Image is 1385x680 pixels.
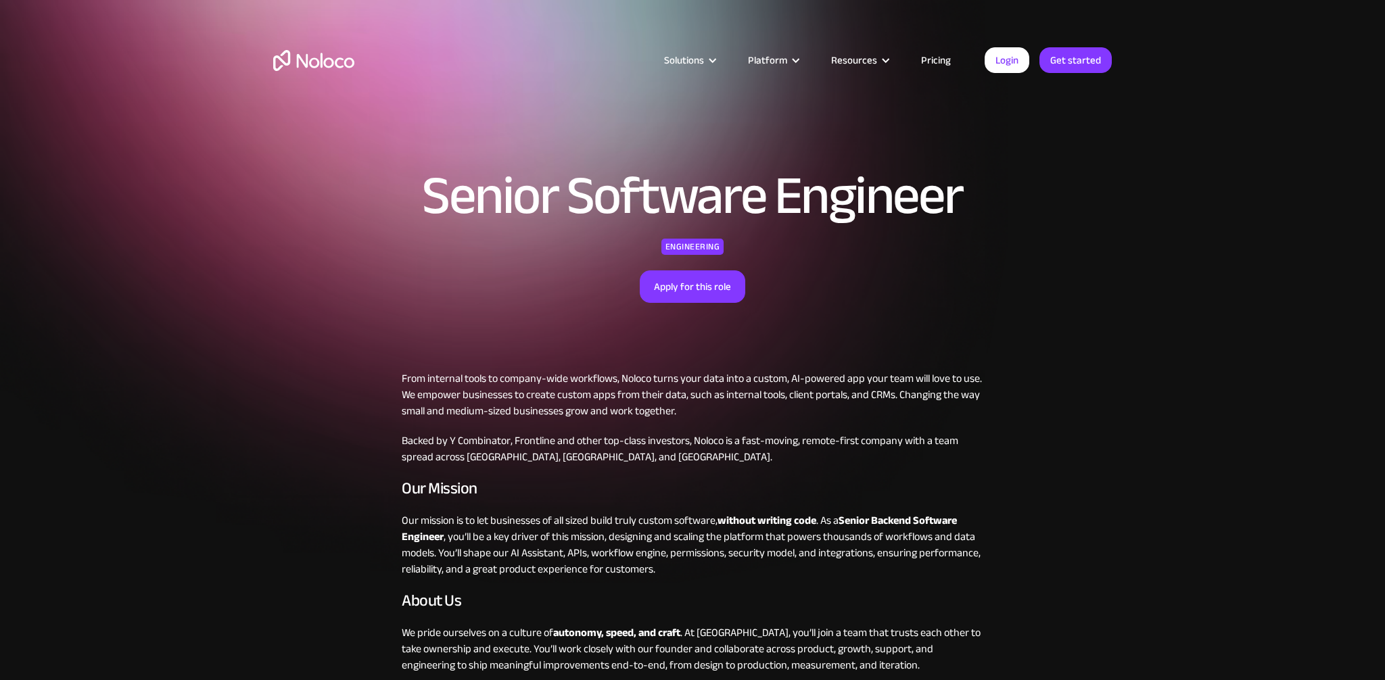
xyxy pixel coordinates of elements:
[402,433,983,465] p: Backed by Y Combinator, Frontline and other top-class investors, Noloco is a fast-moving, remote-...
[402,510,957,547] strong: Senior Backend Software Engineer
[647,51,731,69] div: Solutions
[718,510,816,531] strong: without writing code
[904,51,968,69] a: Pricing
[661,239,724,255] div: Engineering
[402,625,983,673] p: We pride ourselves on a culture of . At [GEOGRAPHIC_DATA], you’ll join a team that trusts each ot...
[273,50,354,71] a: home
[664,51,704,69] div: Solutions
[640,270,745,303] a: Apply for this role
[553,623,680,643] strong: autonomy, speed, and craft
[748,51,787,69] div: Platform
[831,51,877,69] div: Resources
[422,169,962,223] h1: Senior Software Engineer
[814,51,904,69] div: Resources
[402,479,983,499] h3: Our Mission
[402,512,983,577] p: Our mission is to let businesses of all sized build truly custom software, . As a , you’ll be a k...
[731,51,814,69] div: Platform
[402,591,983,611] h3: About Us
[985,47,1029,73] a: Login
[1039,47,1112,73] a: Get started
[402,370,983,419] p: From internal tools to company-wide workflows, Noloco turns your data into a custom, AI-powered a...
